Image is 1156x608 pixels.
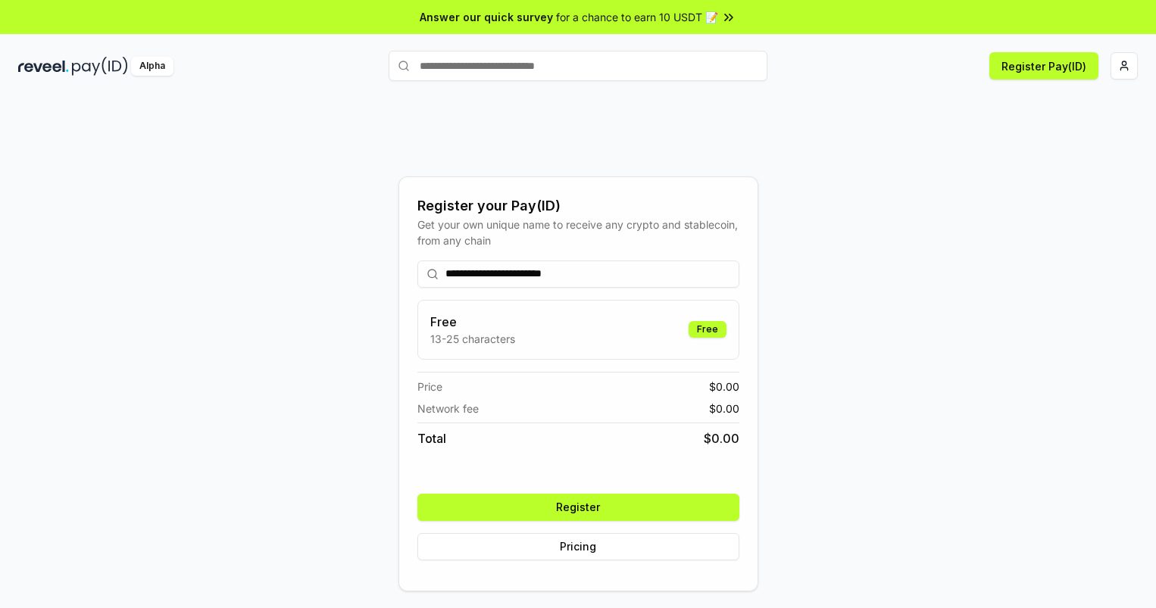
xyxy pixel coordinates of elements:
[417,401,479,416] span: Network fee
[417,195,739,217] div: Register your Pay(ID)
[72,57,128,76] img: pay_id
[430,313,515,331] h3: Free
[417,429,446,447] span: Total
[556,9,718,25] span: for a chance to earn 10 USDT 📝
[18,57,69,76] img: reveel_dark
[417,533,739,560] button: Pricing
[420,9,553,25] span: Answer our quick survey
[131,57,173,76] div: Alpha
[430,331,515,347] p: 13-25 characters
[417,217,739,248] div: Get your own unique name to receive any crypto and stablecoin, from any chain
[989,52,1098,80] button: Register Pay(ID)
[417,494,739,521] button: Register
[689,321,726,338] div: Free
[709,379,739,394] span: $ 0.00
[417,379,442,394] span: Price
[709,401,739,416] span: $ 0.00
[704,429,739,447] span: $ 0.00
